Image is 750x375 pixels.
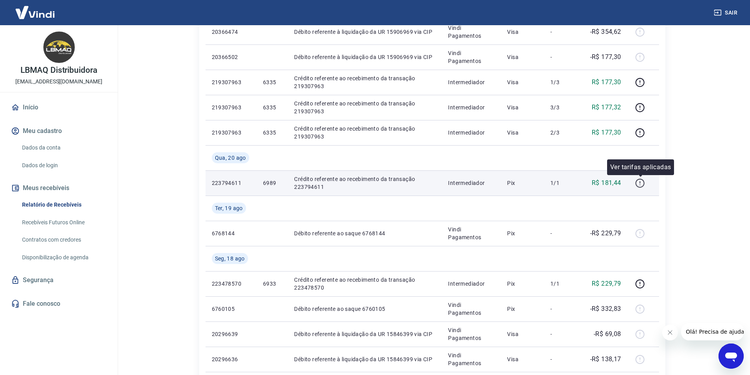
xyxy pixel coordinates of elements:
p: Intermediador [448,280,494,288]
p: Visa [507,355,538,363]
p: Débito referente à liquidação da UR 15846399 via CIP [294,355,435,363]
p: - [550,305,574,313]
p: Visa [507,53,538,61]
p: 6760105 [212,305,250,313]
p: - [550,355,574,363]
p: 2/3 [550,129,574,137]
a: Fale conosco [9,295,108,312]
p: 1/1 [550,280,574,288]
p: Pix [507,305,538,313]
p: Intermediador [448,179,494,187]
p: 6335 [263,129,281,137]
p: Vindi Pagamentos [448,24,494,40]
p: R$ 229,79 [592,279,621,288]
span: Ter, 19 ago [215,204,243,212]
p: 219307963 [212,103,250,111]
p: Pix [507,280,538,288]
p: 6768144 [212,229,250,237]
p: Débito referente à liquidação da UR 15846399 via CIP [294,330,435,338]
p: R$ 177,30 [592,128,621,137]
p: - [550,53,574,61]
p: -R$ 138,17 [590,355,621,364]
p: -R$ 177,30 [590,52,621,62]
p: Visa [507,129,538,137]
p: Ver tarifas aplicadas [610,163,671,172]
p: Pix [507,179,538,187]
p: 20366474 [212,28,250,36]
p: Crédito referente ao recebimento da transação 219307963 [294,125,435,140]
p: 223794611 [212,179,250,187]
iframe: Fechar mensagem [662,325,678,340]
p: Crédito referente ao recebimento da transação 219307963 [294,100,435,115]
p: Pix [507,229,538,237]
p: Visa [507,103,538,111]
p: [EMAIL_ADDRESS][DOMAIN_NAME] [15,78,102,86]
p: Vindi Pagamentos [448,301,494,317]
p: Crédito referente ao recebimento da transação 223794611 [294,175,435,191]
p: -R$ 69,08 [594,329,621,339]
p: 223478570 [212,280,250,288]
p: 6933 [263,280,281,288]
a: Segurança [9,272,108,289]
p: Vindi Pagamentos [448,49,494,65]
span: Seg, 18 ago [215,255,245,262]
img: 1cb35800-e1a6-4b74-9bc0-cfea878883b6.jpeg [43,31,75,63]
button: Meu cadastro [9,122,108,140]
a: Início [9,99,108,116]
p: Intermediador [448,129,494,137]
iframe: Mensagem da empresa [681,323,744,340]
a: Contratos com credores [19,232,108,248]
p: Visa [507,330,538,338]
p: 219307963 [212,129,250,137]
p: Visa [507,28,538,36]
p: 6335 [263,78,281,86]
p: -R$ 354,62 [590,27,621,37]
p: Visa [507,78,538,86]
p: Intermediador [448,103,494,111]
p: 6335 [263,103,281,111]
img: Vindi [9,0,61,24]
p: 20296636 [212,355,250,363]
p: 6989 [263,179,281,187]
button: Meus recebíveis [9,179,108,197]
p: Intermediador [448,78,494,86]
p: - [550,330,574,338]
p: R$ 177,30 [592,78,621,87]
a: Dados de login [19,157,108,174]
p: 3/3 [550,103,574,111]
p: 20366502 [212,53,250,61]
p: R$ 177,32 [592,103,621,112]
a: Disponibilização de agenda [19,249,108,266]
p: -R$ 229,79 [590,229,621,238]
p: Débito referente à liquidação da UR 15906969 via CIP [294,53,435,61]
p: Crédito referente ao recebimento da transação 223478570 [294,276,435,292]
span: Qua, 20 ago [215,154,246,162]
p: - [550,28,574,36]
p: Débito referente ao saque 6768144 [294,229,435,237]
p: LBMAQ Distribuidora [20,66,97,74]
a: Dados da conta [19,140,108,156]
p: 219307963 [212,78,250,86]
p: 1/1 [550,179,574,187]
button: Sair [712,6,741,20]
a: Relatório de Recebíveis [19,197,108,213]
p: - [550,229,574,237]
p: Crédito referente ao recebimento da transação 219307963 [294,74,435,90]
p: Vindi Pagamentos [448,351,494,367]
p: Débito referente à liquidação da UR 15906969 via CIP [294,28,435,36]
p: Vindi Pagamentos [448,326,494,342]
p: 1/3 [550,78,574,86]
p: -R$ 332,83 [590,304,621,314]
p: 20296639 [212,330,250,338]
span: Olá! Precisa de ajuda? [5,6,66,12]
p: R$ 181,44 [592,178,621,188]
a: Recebíveis Futuros Online [19,214,108,231]
p: Débito referente ao saque 6760105 [294,305,435,313]
p: Vindi Pagamentos [448,225,494,241]
iframe: Botão para abrir a janela de mensagens [719,344,744,369]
